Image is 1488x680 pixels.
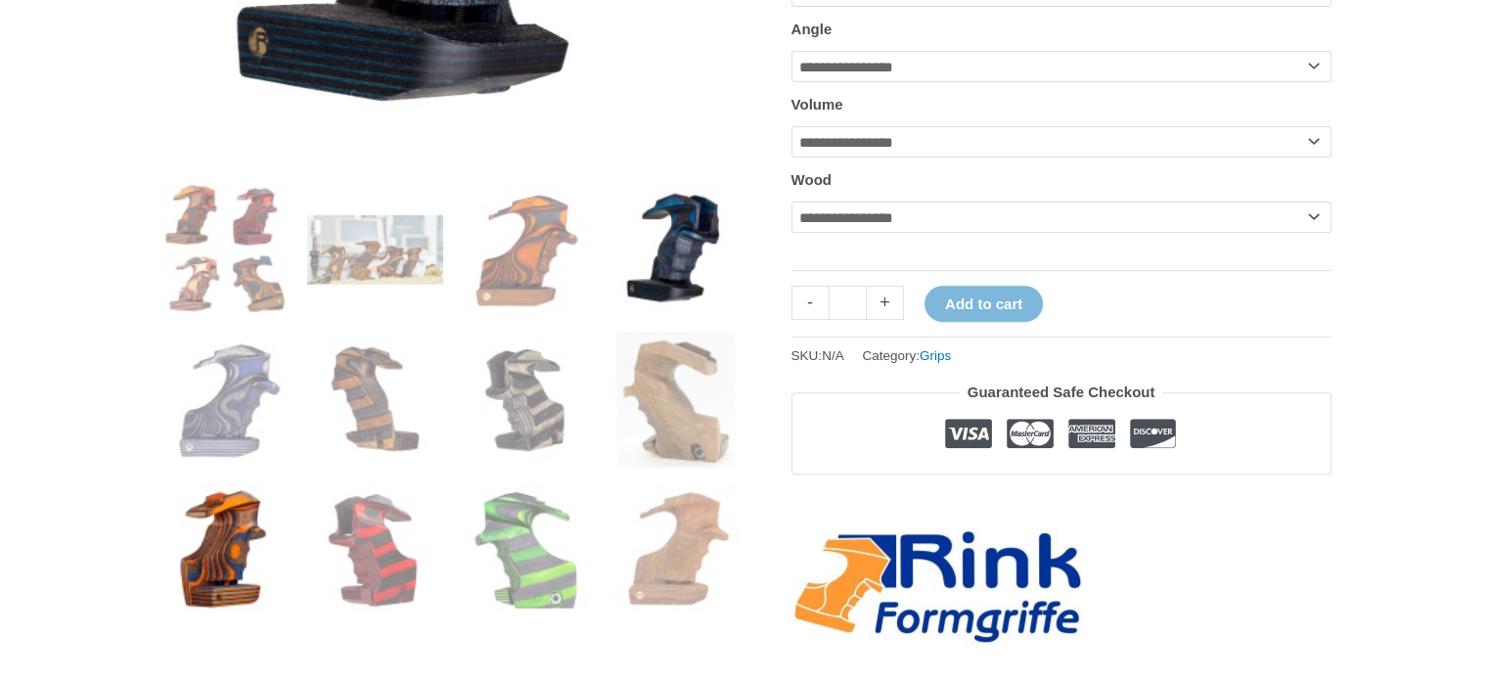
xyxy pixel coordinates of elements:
span: Category: [862,343,951,368]
img: Rink Air Pistol Grip - Image 8 [609,332,744,468]
span: SKU: [791,343,844,368]
img: Rink Air Pistol Grip - Image 2 [307,181,443,317]
img: Rink Air Pistol Grip - Image 3 [458,181,594,317]
iframe: Customer reviews powered by Trustpilot [791,489,1331,513]
legend: Guaranteed Safe Checkout [960,379,1163,406]
label: Volume [791,96,843,113]
img: Rink Air Pistol Grip - Image 9 [158,482,293,618]
img: Rink Air Pistol Grip - Image 6 [307,332,443,468]
img: Rink Air Pistol Grip - Image 11 [458,482,594,618]
img: Rink Air Pistol Grip - Image 5 [158,332,293,468]
a: + [867,286,904,320]
a: - [791,286,829,320]
label: Wood [791,171,832,188]
img: Rink Air Pistol Grip - Image 4 [609,181,744,317]
button: Add to cart [924,286,1043,322]
span: N/A [822,348,844,363]
img: Rink Air Pistol Grip - Image 7 [458,332,594,468]
a: Rink-Formgriffe [791,527,1085,648]
img: Rink Air Pistol Grip [158,181,293,317]
img: Rink Air Pistol Grip - Image 10 [307,482,443,618]
label: Angle [791,21,833,37]
a: Grips [920,348,951,363]
img: Rink Air Pistol Grip - Image 12 [609,482,744,618]
input: Product quantity [829,286,867,320]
